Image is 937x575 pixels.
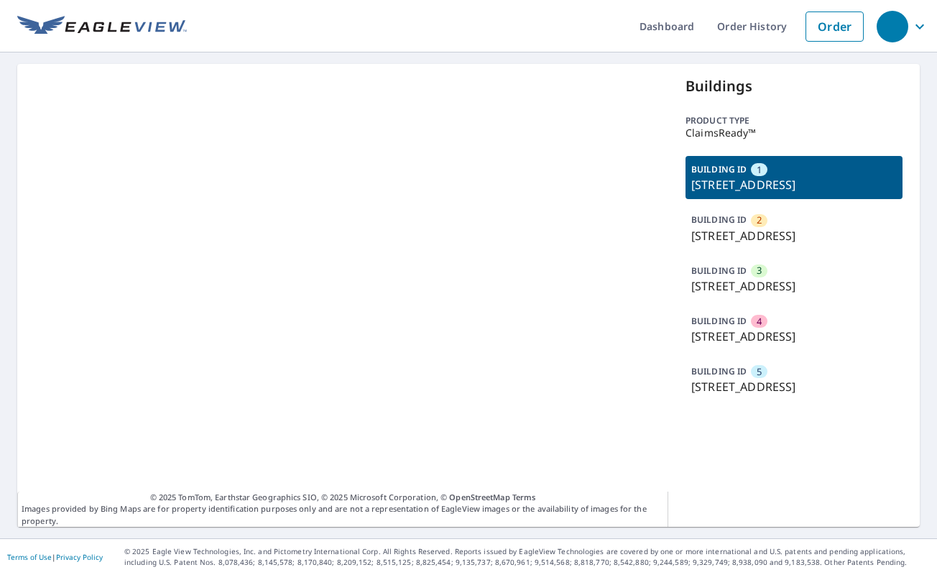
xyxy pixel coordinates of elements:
img: EV Logo [17,16,187,37]
a: Order [806,11,864,42]
p: [STREET_ADDRESS] [691,378,897,395]
a: Privacy Policy [56,552,103,562]
p: [STREET_ADDRESS] [691,277,897,295]
a: Terms of Use [7,552,52,562]
p: [STREET_ADDRESS] [691,227,897,244]
p: © 2025 Eagle View Technologies, Inc. and Pictometry International Corp. All Rights Reserved. Repo... [124,546,930,568]
span: © 2025 TomTom, Earthstar Geographics SIO, © 2025 Microsoft Corporation, © [150,492,536,504]
p: BUILDING ID [691,315,747,327]
p: ClaimsReady™ [686,127,903,139]
p: Images provided by Bing Maps are for property identification purposes only and are not a represen... [17,492,668,528]
p: [STREET_ADDRESS] [691,176,897,193]
p: | [7,553,103,561]
p: Product type [686,114,903,127]
p: BUILDING ID [691,163,747,175]
p: [STREET_ADDRESS] [691,328,897,345]
span: 4 [757,315,762,328]
p: BUILDING ID [691,264,747,277]
a: Terms [512,492,536,502]
span: 5 [757,365,762,379]
span: 2 [757,213,762,227]
span: 1 [757,163,762,177]
p: BUILDING ID [691,365,747,377]
p: BUILDING ID [691,213,747,226]
a: OpenStreetMap [449,492,509,502]
span: 3 [757,264,762,277]
p: Buildings [686,75,903,97]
